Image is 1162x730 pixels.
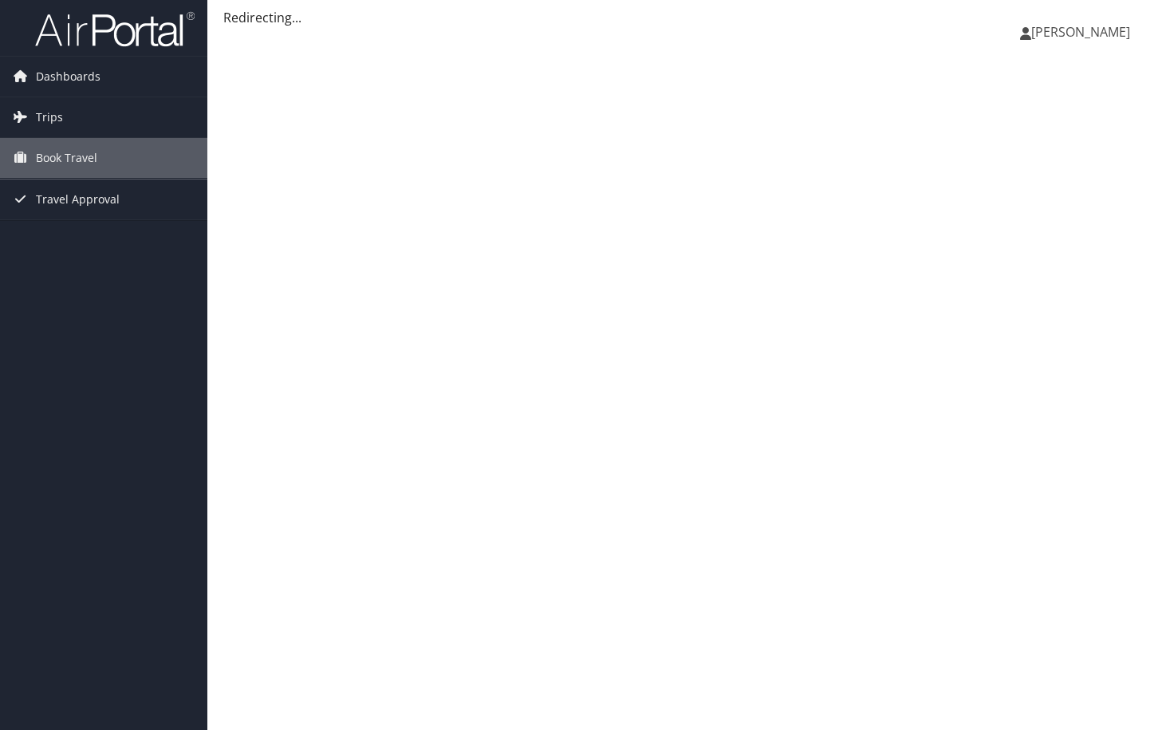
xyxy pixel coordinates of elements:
[36,180,120,219] span: Travel Approval
[35,10,195,48] img: airportal-logo.png
[36,138,97,178] span: Book Travel
[36,57,100,97] span: Dashboards
[36,97,63,137] span: Trips
[1031,23,1130,41] span: [PERSON_NAME]
[1020,8,1146,56] a: [PERSON_NAME]
[223,8,1146,27] div: Redirecting...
